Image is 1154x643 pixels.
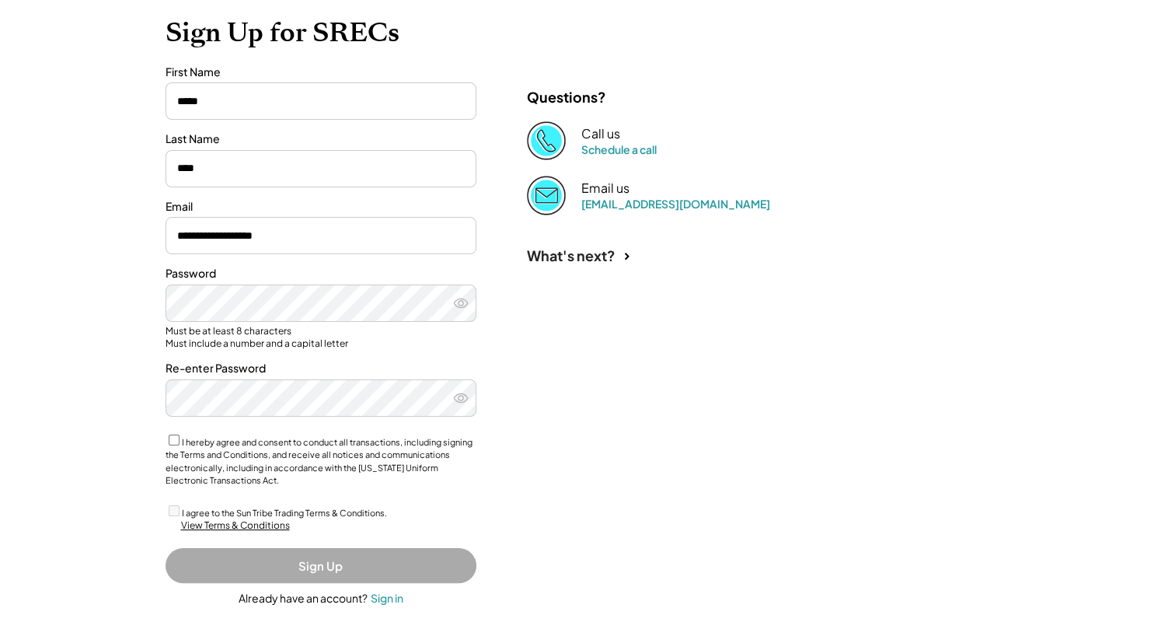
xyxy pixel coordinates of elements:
[581,197,770,211] a: [EMAIL_ADDRESS][DOMAIN_NAME]
[182,508,387,518] label: I agree to the Sun Tribe Trading Terms & Conditions.
[166,199,476,215] div: Email
[527,176,566,215] img: Email%202%403x.png
[166,16,989,49] h1: Sign Up for SRECs
[239,591,368,606] div: Already have an account?
[581,126,620,142] div: Call us
[166,65,476,80] div: First Name
[581,180,629,197] div: Email us
[166,437,472,486] label: I hereby agree and consent to conduct all transactions, including signing the Terms and Condition...
[181,519,290,533] div: View Terms & Conditions
[166,266,476,281] div: Password
[166,325,476,349] div: Must be at least 8 characters Must include a number and a capital letter
[166,361,476,376] div: Re-enter Password
[581,142,657,156] a: Schedule a call
[166,548,476,583] button: Sign Up
[166,131,476,147] div: Last Name
[527,121,566,160] img: Phone%20copy%403x.png
[527,88,606,106] div: Questions?
[371,591,403,605] div: Sign in
[527,246,615,264] div: What's next?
